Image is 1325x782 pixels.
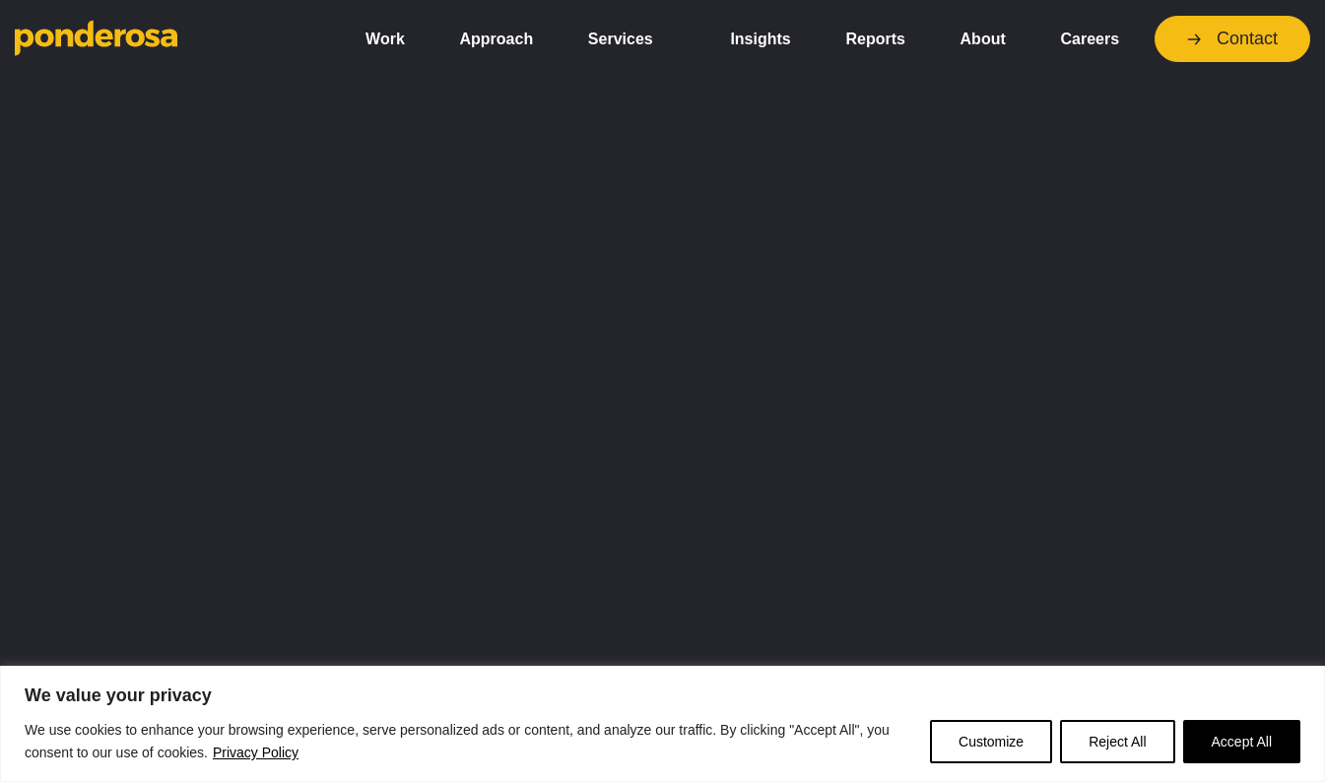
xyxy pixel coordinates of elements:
button: Accept All [1183,720,1300,763]
a: Approach [440,19,553,60]
p: We use cookies to enhance your browsing experience, serve personalized ads or content, and analyz... [25,719,915,765]
a: Go to homepage [15,20,316,59]
a: Privacy Policy [212,741,299,764]
a: Work [346,19,424,60]
button: Reject All [1060,720,1174,763]
a: Insights [711,19,811,60]
a: Contact [1155,16,1310,62]
a: Reports [827,19,925,60]
p: We value your privacy [25,684,1300,707]
a: Services [568,19,696,60]
a: About [941,19,1026,60]
button: Customize [930,720,1052,763]
a: Careers [1041,19,1139,60]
